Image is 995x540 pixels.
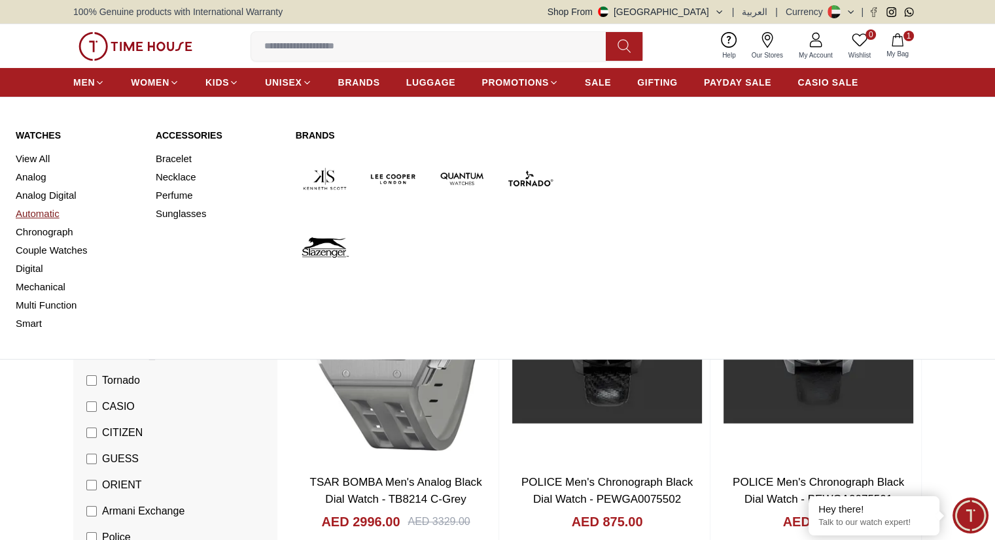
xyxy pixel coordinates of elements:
[205,71,239,94] a: KIDS
[296,129,560,142] a: Brands
[585,71,611,94] a: SALE
[904,7,914,17] a: Whatsapp
[717,50,741,60] span: Help
[732,5,735,18] span: |
[321,513,400,531] h4: AED 2996.00
[637,71,678,94] a: GIFTING
[16,278,140,296] a: Mechanical
[102,451,139,467] span: GUESS
[952,498,988,533] div: Chat Widget
[86,375,97,386] input: Tornado
[296,150,354,208] img: Kenneth Scott
[843,50,876,60] span: Wishlist
[296,218,354,277] img: Slazenger
[16,241,140,260] a: Couple Watches
[797,76,858,89] span: CASIO SALE
[406,71,456,94] a: LUGGAGE
[86,428,97,438] input: CITIZEN
[818,503,930,516] div: Hey there!
[637,76,678,89] span: GIFTING
[131,71,179,94] a: WOMEN
[16,168,140,186] a: Analog
[73,71,105,94] a: MEN
[102,477,141,493] span: ORIENT
[903,31,914,41] span: 1
[156,168,280,186] a: Necklace
[16,186,140,205] a: Analog Digital
[481,71,559,94] a: PROMOTIONS
[102,503,184,519] span: Armani Exchange
[309,476,481,505] a: TSAR BOMBA Men's Analog Black Dial Watch - TB8214 C-Grey
[131,76,169,89] span: WOMEN
[481,76,549,89] span: PROMOTIONS
[338,76,380,89] span: BRANDS
[794,50,838,60] span: My Account
[744,29,791,63] a: Our Stores
[16,129,140,142] a: Watches
[156,150,280,168] a: Bracelet
[775,5,778,18] span: |
[156,186,280,205] a: Perfume
[742,5,767,18] button: العربية
[16,150,140,168] a: View All
[841,29,879,63] a: 0Wishlist
[102,373,140,388] span: Tornado
[73,5,283,18] span: 100% Genuine products with International Warranty
[548,5,724,18] button: Shop From[GEOGRAPHIC_DATA]
[879,31,916,61] button: 1My Bag
[16,314,140,333] a: Smart
[501,150,559,208] img: Tornado
[86,401,97,412] input: CASIO
[869,7,879,17] a: Facebook
[364,150,423,208] img: Lee Cooper
[86,480,97,490] input: ORIENT
[865,29,876,40] span: 0
[86,454,97,464] input: GUESS
[265,76,302,89] span: UNISEX
[797,71,858,94] a: CASIO SALE
[746,50,788,60] span: Our Stores
[156,129,280,142] a: Accessories
[433,150,491,208] img: Quantum
[79,32,192,61] img: ...
[818,517,930,528] p: Talk to our watch expert!
[783,513,854,531] h4: AED 875.00
[265,71,311,94] a: UNISEX
[881,49,914,59] span: My Bag
[408,514,470,530] div: AED 3329.00
[861,5,864,18] span: |
[102,399,135,414] span: CASIO
[786,5,828,18] div: Currency
[16,223,140,241] a: Chronograph
[102,425,143,441] span: CITIZEN
[585,76,611,89] span: SALE
[886,7,896,17] a: Instagram
[598,7,608,17] img: United Arab Emirates
[338,71,380,94] a: BRANDS
[16,260,140,278] a: Digital
[406,76,456,89] span: LUGGAGE
[704,76,771,89] span: PAYDAY SALE
[572,513,643,531] h4: AED 875.00
[16,205,140,223] a: Automatic
[16,296,140,314] a: Multi Function
[704,71,771,94] a: PAYDAY SALE
[714,29,744,63] a: Help
[521,476,693,505] a: POLICE Men's Chronograph Black Dial Watch - PEWGA0075502
[156,205,280,223] a: Sunglasses
[733,476,904,505] a: POLICE Men's Chronograph Black Dial Watch - PEWGA0075501
[73,76,95,89] span: MEN
[205,76,229,89] span: KIDS
[86,506,97,516] input: Armani Exchange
